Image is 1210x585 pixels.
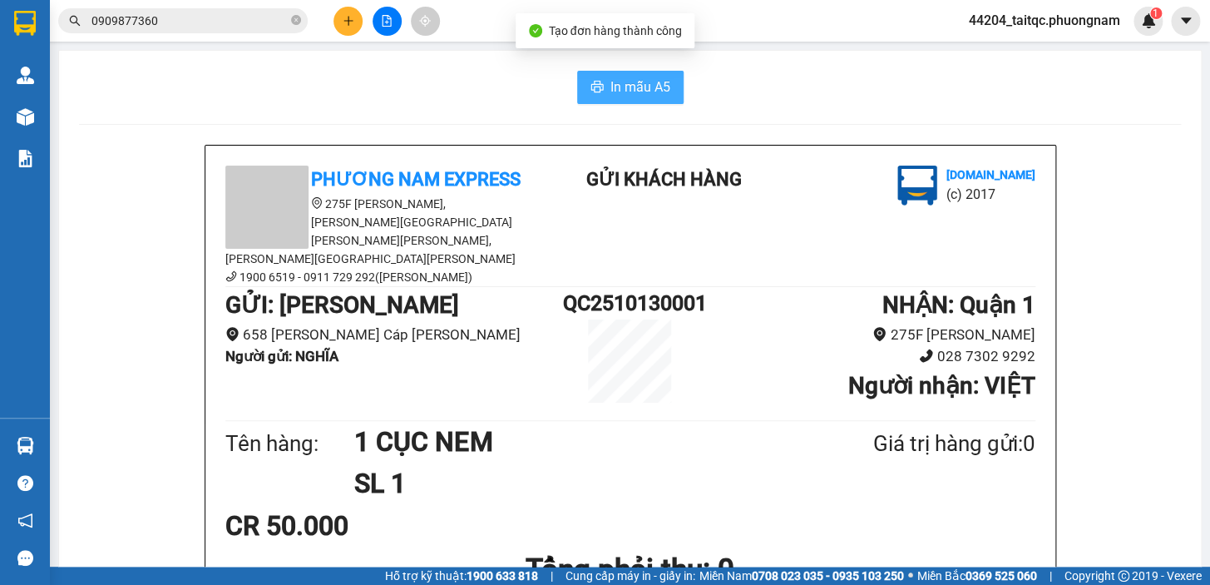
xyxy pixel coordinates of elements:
[17,550,33,566] span: message
[946,184,1035,205] li: (c) 2017
[551,567,553,585] span: |
[385,567,538,585] span: Hỗ trợ kỹ thuật:
[562,287,697,320] h1: QC2510130001
[956,10,1133,31] span: 44204_taitqc.phuongnam
[225,327,240,341] span: environment
[529,24,542,37] span: check-circle
[17,475,33,491] span: question-circle
[966,569,1037,583] strong: 0369 525 060
[577,71,684,104] button: printerIn mẫu A5
[311,197,323,209] span: environment
[225,195,525,268] li: 275F [PERSON_NAME], [PERSON_NAME][GEOGRAPHIC_DATA][PERSON_NAME][PERSON_NAME], [PERSON_NAME][GEOGR...
[586,169,742,190] b: Gửi khách hàng
[343,15,354,27] span: plus
[919,349,933,363] span: phone
[419,15,431,27] span: aim
[1118,570,1129,582] span: copyright
[354,421,792,463] h1: 1 CỤC NEM
[225,268,525,286] li: 1900 6519 - 0911 729 292([PERSON_NAME])
[792,427,1035,461] div: Giá trị hàng gửi: 0
[882,291,1035,319] b: NHẬN : Quận 1
[17,437,34,454] img: warehouse-icon
[17,150,34,167] img: solution-icon
[381,15,393,27] span: file-add
[847,372,1035,399] b: Người nhận : VIỆT
[373,7,402,36] button: file-add
[699,567,904,585] span: Miền Nam
[549,24,682,37] span: Tạo đơn hàng thành công
[291,13,301,29] span: close-circle
[752,569,904,583] strong: 0708 023 035 - 0935 103 250
[17,67,34,84] img: warehouse-icon
[897,166,937,206] img: logo.jpg
[917,567,1037,585] span: Miền Bắc
[14,11,36,36] img: logo-vxr
[610,77,670,97] span: In mẫu A5
[225,324,563,346] li: 658 [PERSON_NAME] Cáp [PERSON_NAME]
[1049,567,1052,585] span: |
[467,569,538,583] strong: 1900 633 818
[411,7,440,36] button: aim
[698,345,1035,368] li: 028 7302 9292
[225,427,355,461] div: Tên hàng:
[565,567,695,585] span: Cung cấp máy in - giấy in:
[225,270,237,282] span: phone
[225,505,492,547] div: CR 50.000
[69,15,81,27] span: search
[17,108,34,126] img: warehouse-icon
[291,15,301,25] span: close-circle
[17,513,33,528] span: notification
[698,324,1035,346] li: 275F [PERSON_NAME]
[1178,13,1193,28] span: caret-down
[333,7,363,36] button: plus
[91,12,288,30] input: Tìm tên, số ĐT hoặc mã đơn
[872,327,887,341] span: environment
[908,573,913,579] span: ⚪️
[225,348,338,364] b: Người gửi : NGHĨA
[1141,13,1156,28] img: icon-new-feature
[225,291,459,319] b: GỬI : [PERSON_NAME]
[590,80,604,96] span: printer
[1150,7,1162,19] sup: 1
[1153,7,1158,19] span: 1
[946,168,1035,181] b: [DOMAIN_NAME]
[311,169,521,190] b: Phương Nam Express
[354,463,792,504] h1: SL 1
[1171,7,1200,36] button: caret-down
